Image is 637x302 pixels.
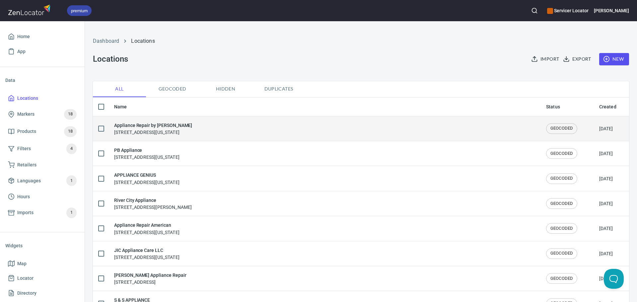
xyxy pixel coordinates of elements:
div: [STREET_ADDRESS][US_STATE] [114,122,192,136]
span: All [97,85,142,93]
a: Languages1 [5,172,79,189]
span: Directory [17,289,36,297]
a: Retailers [5,157,79,172]
h6: Appliance Repair American [114,221,179,229]
a: Dashboard [93,38,119,44]
div: [DATE] [599,200,613,207]
span: Duplicates [256,85,301,93]
h3: Locations [93,54,128,64]
div: [STREET_ADDRESS][US_STATE] [114,247,179,261]
div: [DATE] [599,125,613,132]
div: [DATE] [599,250,613,257]
span: Retailers [17,161,36,169]
h6: [PERSON_NAME] Appliance Repair [114,272,186,279]
span: Markers [17,110,35,118]
span: Locations [17,94,38,102]
span: Languages [17,177,41,185]
div: premium [67,5,92,16]
a: Hours [5,189,79,204]
span: App [17,47,26,56]
a: Filters4 [5,140,79,157]
div: [DATE] [599,225,613,232]
h6: Servicer Locator [547,7,588,14]
div: [DATE] [599,175,613,182]
a: Imports1 [5,204,79,221]
span: 18 [64,110,77,118]
img: zenlocator [8,3,52,17]
h6: River City Appliance [114,197,192,204]
div: Manage your apps [547,3,588,18]
a: Home [5,29,79,44]
span: Filters [17,145,31,153]
button: New [599,53,629,65]
iframe: Help Scout Beacon - Open [604,269,624,289]
button: Import [530,53,562,65]
span: GEOCODED [546,151,577,157]
span: Map [17,260,27,268]
span: GEOCODED [546,175,577,182]
span: 1 [66,177,77,185]
span: GEOCODED [546,225,577,232]
h6: [PERSON_NAME] [594,7,629,14]
a: Locations [131,38,155,44]
th: Created [594,97,629,116]
nav: breadcrumb [93,37,629,45]
span: Hidden [203,85,248,93]
button: Export [562,53,594,65]
span: Products [17,127,36,136]
div: [STREET_ADDRESS][US_STATE] [114,221,179,235]
button: Search [527,3,542,18]
a: Map [5,256,79,271]
span: Hours [17,193,30,201]
div: [DATE] [599,275,613,282]
a: Locations [5,91,79,106]
span: premium [67,7,92,14]
span: Locator [17,274,34,282]
button: [PERSON_NAME] [594,3,629,18]
span: 1 [66,209,77,216]
h6: Appliance Repair by [PERSON_NAME] [114,122,192,129]
span: 18 [64,128,77,135]
th: Status [541,97,594,116]
div: [STREET_ADDRESS][US_STATE] [114,147,179,160]
a: Locator [5,271,79,286]
span: Export [564,55,591,63]
button: color-CE600E [547,8,553,14]
div: [STREET_ADDRESS][US_STATE] [114,171,179,185]
li: Data [5,72,79,88]
div: [STREET_ADDRESS][PERSON_NAME] [114,197,192,211]
a: App [5,44,79,59]
span: Geocoded [150,85,195,93]
h6: JIC Appliance Care LLC [114,247,179,254]
h6: PB Appliance [114,147,179,154]
div: [DATE] [599,150,613,157]
span: Imports [17,209,34,217]
th: Name [109,97,541,116]
a: Markers18 [5,106,79,123]
div: [STREET_ADDRESS] [114,272,186,285]
a: Products18 [5,123,79,140]
span: GEOCODED [546,201,577,207]
h6: APPLIANCE GENIUS [114,171,179,179]
span: Home [17,32,30,41]
span: Import [532,55,559,63]
span: GEOCODED [546,250,577,257]
span: 4 [66,145,77,152]
span: GEOCODED [546,125,577,132]
a: Directory [5,286,79,301]
li: Widgets [5,238,79,254]
span: GEOCODED [546,275,577,282]
span: New [604,55,624,63]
